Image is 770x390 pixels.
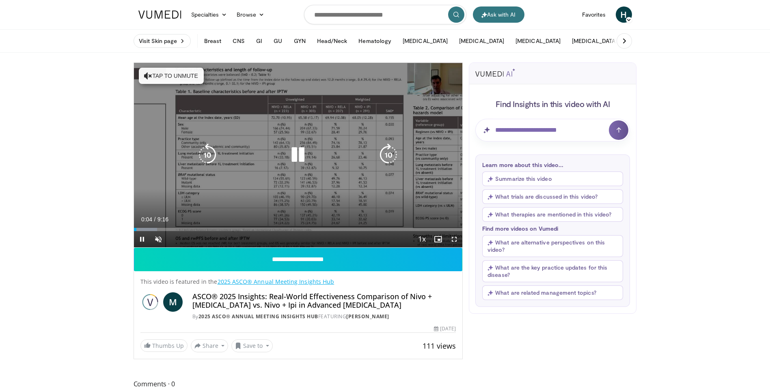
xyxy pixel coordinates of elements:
div: Progress Bar [134,228,463,231]
h4: Find Insights in this video with AI [475,99,630,109]
a: Favorites [577,6,611,23]
button: Unmute [150,231,166,247]
button: Ask with AI [473,6,524,23]
a: M [163,292,183,312]
a: 2025 ASCO® Annual Meeting Insights Hub [218,278,334,285]
button: Share [191,339,229,352]
button: GI [251,33,267,49]
button: What are alternative perspectives on this video? [482,235,623,257]
p: Learn more about this video... [482,161,623,168]
button: [MEDICAL_DATA] [398,33,453,49]
button: [MEDICAL_DATA] [511,33,565,49]
a: Browse [232,6,269,23]
span: 111 views [423,341,456,351]
button: What trials are discussed in this video? [482,189,623,204]
p: This video is featured in the [140,278,456,286]
div: By FEATURING [192,313,456,320]
button: Fullscreen [446,231,462,247]
a: [PERSON_NAME] [346,313,389,320]
button: [MEDICAL_DATA] [567,33,622,49]
button: What are the key practice updates for this disease? [482,260,623,282]
a: Specialties [186,6,232,23]
span: 9:16 [157,216,168,223]
div: [DATE] [434,325,456,332]
span: Comments 0 [134,379,463,389]
video-js: Video Player [134,63,463,248]
button: What are related management topics? [482,285,623,300]
button: Playback Rate [414,231,430,247]
button: Save to [231,339,273,352]
button: Pause [134,231,150,247]
button: Summarize this video [482,171,623,186]
a: Thumbs Up [140,339,188,352]
img: VuMedi Logo [138,11,181,19]
span: 0:04 [141,216,152,223]
a: Visit Skin page [134,34,191,48]
a: H [616,6,632,23]
button: GU [269,33,287,49]
span: / [154,216,156,223]
button: Hematology [354,33,396,49]
img: vumedi-ai-logo.svg [475,69,515,77]
button: [MEDICAL_DATA] [454,33,509,49]
h4: ASCO® 2025 Insights: Real-World Effectiveness Comparison of Nivo + [MEDICAL_DATA] vs. Nivo + Ipi ... [192,292,456,310]
button: Breast [199,33,226,49]
button: CNS [228,33,250,49]
img: 2025 ASCO® Annual Meeting Insights Hub [140,292,160,312]
button: Head/Neck [312,33,352,49]
p: Find more videos on Vumedi [482,225,623,232]
input: Search topics, interventions [304,5,466,24]
button: Tap to unmute [139,68,204,84]
button: What therapies are mentioned in this video? [482,207,623,222]
a: 2025 ASCO® Annual Meeting Insights Hub [198,313,318,320]
button: Enable picture-in-picture mode [430,231,446,247]
button: GYN [289,33,311,49]
input: Question for AI [475,119,630,141]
